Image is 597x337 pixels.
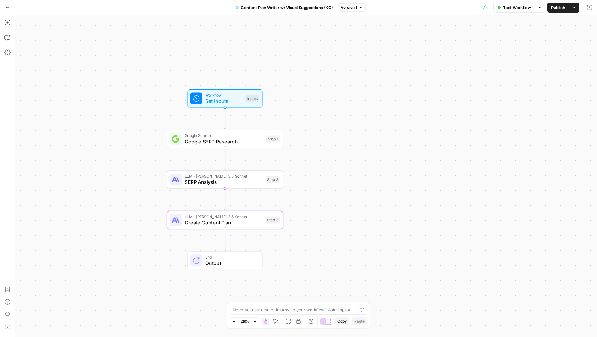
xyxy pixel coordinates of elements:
span: SERP Analysis [185,178,263,186]
span: LLM · [PERSON_NAME] 3.5 Sonnet [185,214,263,219]
div: WorkflowSet InputsInputs [167,89,283,108]
span: Create Content Plan [185,219,263,226]
span: Copy [337,319,347,324]
span: Content Plan Writer w/ Visual Suggestions (KO) [241,4,333,11]
span: Paste [354,319,365,324]
div: Step 1 [266,136,280,143]
g: Edge from start to step_1 [224,108,226,129]
button: Copy [335,317,349,325]
div: Inputs [245,95,259,102]
span: Output [205,259,256,267]
button: Version 1 [338,3,366,12]
button: Test Workflow [493,3,535,13]
g: Edge from step_1 to step_2 [224,148,226,170]
div: EndOutput [167,251,283,269]
span: Test Workflow [503,4,531,11]
button: Content Plan Writer w/ Visual Suggestions (KO) [231,3,337,13]
span: Google Search [185,133,263,138]
div: Step 2 [266,176,280,183]
span: Publish [551,4,565,11]
span: Google SERP Research [185,138,263,145]
span: Set Inputs [205,97,242,105]
span: Version 1 [341,5,357,10]
span: 120% [240,319,249,324]
span: End [205,254,256,260]
span: Workflow [205,92,242,98]
g: Edge from step_2 to step_3 [224,189,226,210]
button: Paste [352,317,367,325]
button: Publish [547,3,569,13]
div: Google SearchGoogle SERP ResearchStep 1 [167,130,283,148]
div: Step 3 [266,217,280,224]
div: LLM · [PERSON_NAME] 3.5 SonnetSERP AnalysisStep 2 [167,170,283,189]
span: LLM · [PERSON_NAME] 3.5 Sonnet [185,173,263,179]
div: LLM · [PERSON_NAME] 3.5 SonnetCreate Content PlanStep 3 [167,211,283,229]
g: Edge from step_3 to end [224,229,226,251]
